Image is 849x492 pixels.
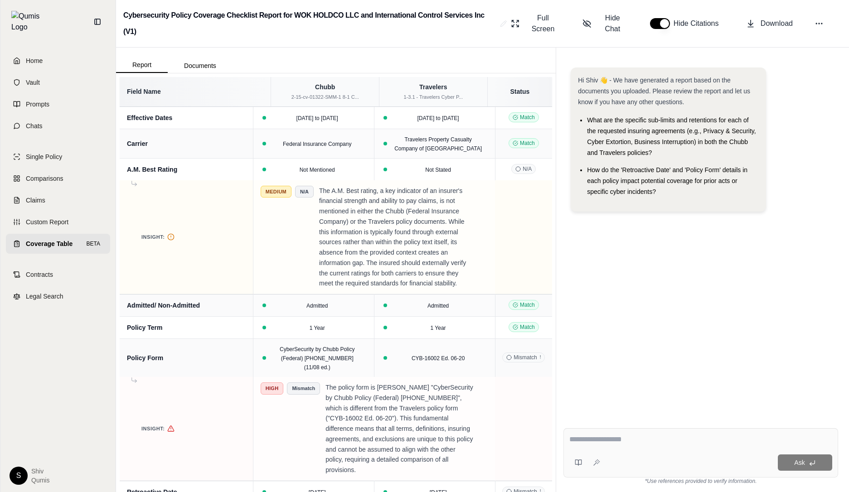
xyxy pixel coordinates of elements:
[26,100,49,109] span: Prompts
[511,164,536,174] span: N/A
[26,270,53,279] span: Contracts
[300,167,335,173] span: Not Mentioned
[261,186,291,198] span: Medium
[417,115,459,121] span: [DATE] to [DATE]
[26,239,73,248] span: Coverage Table
[509,300,539,310] span: Match
[277,93,374,101] div: 2-15-cv-01322-SMM-1 8-1 C...
[26,292,63,301] span: Legal Search
[487,77,552,106] th: Status
[674,18,724,29] span: Hide Citations
[310,325,325,331] span: 1 Year
[26,78,40,87] span: Vault
[319,186,473,289] p: The A.M. Best rating, a key indicator of an insurer's financial strength and ability to pay claim...
[168,58,233,73] button: Documents
[6,94,110,114] a: Prompts
[794,459,805,466] span: Ask
[26,196,45,205] span: Claims
[431,325,446,331] span: 1 Year
[6,265,110,285] a: Contracts
[394,136,482,152] span: Travelers Property Casualty Company of [GEOGRAPHIC_DATA]
[6,286,110,306] a: Legal Search
[509,322,539,332] span: Match
[579,9,632,38] button: Hide Chat
[84,239,103,248] span: BETA
[306,303,328,309] span: Admitted
[6,190,110,210] a: Claims
[778,454,832,471] button: Ask
[507,9,564,38] button: Full Screen
[31,467,49,476] span: Shiv
[587,116,756,156] span: What are the specific sub-limits and retentions for each of the requested insuring agreements (e....
[385,93,482,101] div: 1-3.1 - Travelers Cyber P...
[120,77,271,106] th: Field Name
[141,425,165,433] span: Insight:
[26,217,68,227] span: Custom Report
[385,82,482,92] div: Travelers
[6,116,110,136] a: Chats
[127,139,246,148] div: Carrier
[127,301,246,310] div: Admitted/ Non-Admitted
[761,18,793,29] span: Download
[287,382,320,395] span: Mismatch
[425,167,451,173] span: Not Stated
[26,174,63,183] span: Comparisons
[123,7,496,40] h2: Cybersecurity Policy Coverage Checklist Report for WOK HOLDCO LLC and International Control Servi...
[742,14,796,33] button: Download
[412,355,465,362] span: CYB-16002 Ed. 06-20
[6,51,110,71] a: Home
[6,147,110,167] a: Single Policy
[127,353,246,362] div: Policy Form
[26,152,62,161] span: Single Policy
[540,354,541,361] span: !
[141,233,165,241] span: Insight:
[26,121,43,130] span: Chats
[6,234,110,254] a: Coverage TableBETA
[31,476,49,485] span: Qumis
[295,186,314,198] span: N/A
[116,58,168,73] button: Report
[127,165,246,174] div: A.M. Best Rating
[502,352,545,362] span: Mismatch
[277,82,374,92] div: Chubb
[261,382,284,395] span: High
[6,72,110,92] a: Vault
[10,467,28,485] div: S
[509,138,539,148] span: Match
[90,14,105,29] button: Collapse sidebar
[509,112,539,122] span: Match
[563,478,838,485] div: *Use references provided to verify information.
[578,77,750,106] span: Hi Shiv 👋 - We have generated a report based on the documents you uploaded. Please review the rep...
[525,13,561,34] span: Full Screen
[280,346,354,371] span: CyberSecurity by Chubb Policy (Federal) [PHONE_NUMBER] (11/08 ed.)
[6,212,110,232] a: Custom Report
[587,166,747,195] span: How do the 'Retroactive Date' and 'Policy Form' details in each policy impact potential coverage ...
[325,382,473,475] p: The policy form is [PERSON_NAME] "CyberSecurity by Chubb Policy (Federal) [PHONE_NUMBER]", which ...
[127,323,246,332] div: Policy Term
[427,303,449,309] span: Admitted
[597,13,628,34] span: Hide Chat
[6,169,110,188] a: Comparisons
[11,11,45,33] img: Qumis Logo
[127,113,246,122] div: Effective Dates
[296,115,338,121] span: [DATE] to [DATE]
[26,56,43,65] span: Home
[283,141,351,147] span: Federal Insurance Company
